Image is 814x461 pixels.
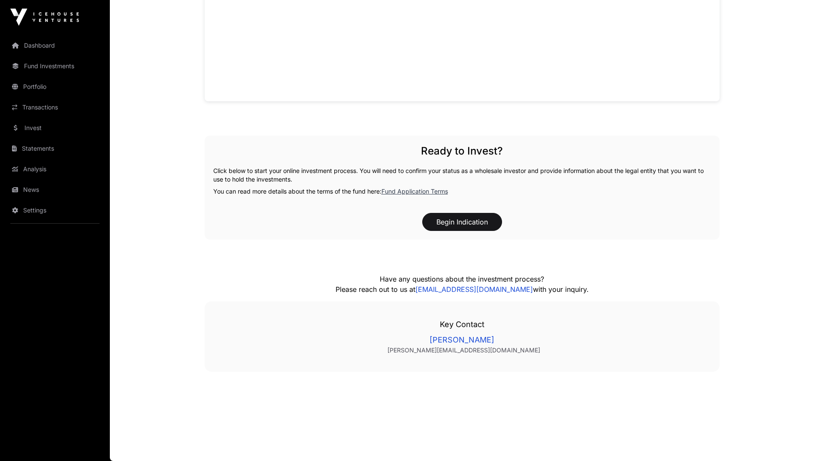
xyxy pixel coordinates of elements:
[213,187,711,196] p: You can read more details about the terms of the fund here:
[7,201,103,220] a: Settings
[213,144,711,158] h2: Ready to Invest?
[213,167,711,184] p: Click below to start your online investment process. You will need to confirm your status as a wh...
[269,274,655,294] p: Have any questions about the investment process? Please reach out to us at with your inquiry.
[7,36,103,55] a: Dashboard
[415,285,533,294] a: [EMAIL_ADDRESS][DOMAIN_NAME]
[7,160,103,179] a: Analysis
[422,213,502,231] button: Begin Indication
[7,57,103,76] a: Fund Investments
[7,118,103,137] a: Invest
[7,77,103,96] a: Portfolio
[7,139,103,158] a: Statements
[381,188,448,195] a: Fund Application Terms
[7,98,103,117] a: Transactions
[222,334,702,346] a: [PERSON_NAME]
[225,346,702,355] a: [PERSON_NAME][EMAIL_ADDRESS][DOMAIN_NAME]
[7,180,103,199] a: News
[10,9,79,26] img: Icehouse Ventures Logo
[222,318,702,331] p: Key Contact
[771,420,814,461] iframe: Chat Widget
